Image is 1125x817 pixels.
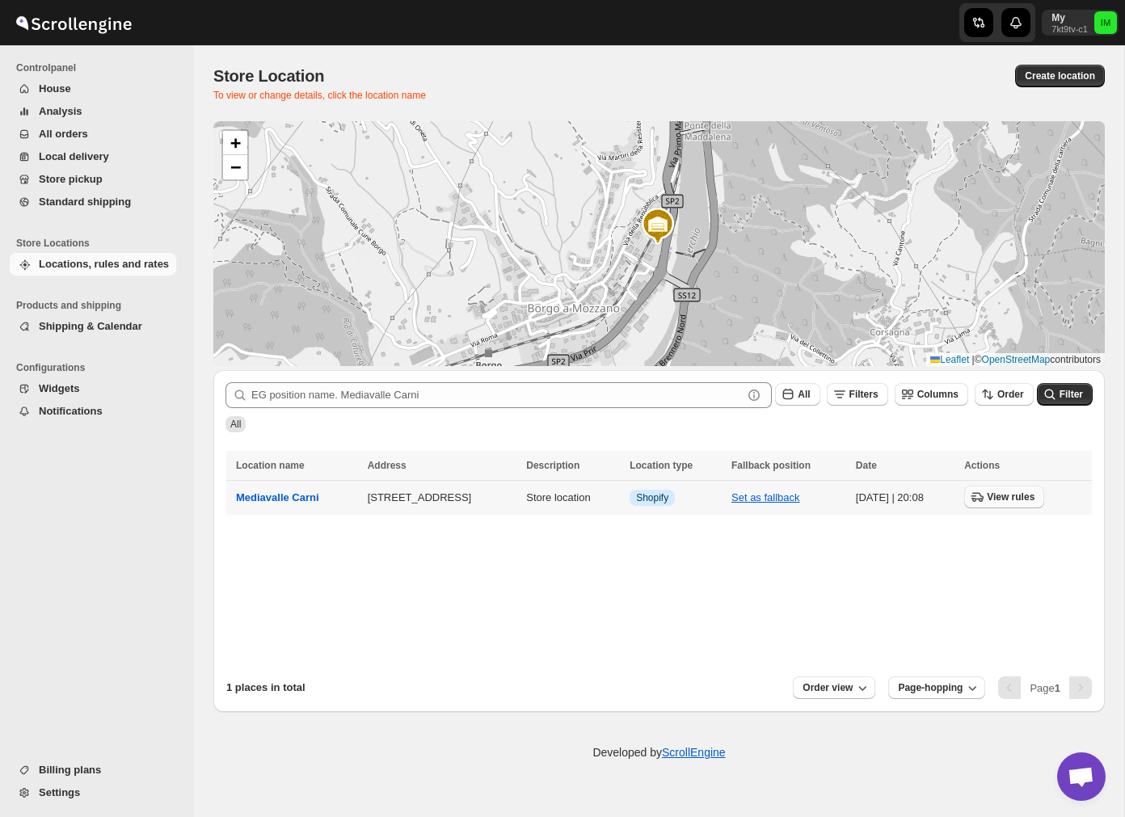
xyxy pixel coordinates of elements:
font: contributors [1050,354,1101,365]
button: Order view [793,676,875,699]
button: Mediavalle Carni [236,490,319,506]
font: Analysis [39,105,82,117]
font: [DATE] | 20:08 [856,491,924,503]
font: Actions [964,460,1000,471]
font: Order [997,389,1024,400]
button: Locations, rules and rates [10,253,176,276]
font: Controlpanel [16,62,76,74]
a: ScrollEngine [662,746,726,759]
font: Local delivery [39,150,109,162]
nav: Pagination [998,676,1092,699]
font: Developed by [592,746,662,759]
font: − [230,157,241,177]
font: 7kt9tv-c1 [1051,24,1088,34]
button: Set as fallback [731,491,800,503]
font: Shopify [636,492,668,503]
font: | [972,354,975,365]
font: Address [368,460,407,471]
span: My [1094,11,1117,34]
font: Store location [526,491,591,503]
button: Settings [10,781,176,804]
font: Store Location [213,67,324,85]
a: Unbelieving [223,131,247,155]
button: House [10,78,176,100]
button: Filters [827,383,888,406]
font: Create location [1025,70,1095,82]
font: Order view [803,682,853,693]
a: OpenStreetMap [982,354,1051,365]
button: Filter [1037,383,1093,406]
font: To view or change details, click the location name [213,90,426,101]
font: Location name [236,460,305,471]
button: All orders [10,123,176,145]
a: Open chat [1057,752,1106,801]
font: Filter [1060,389,1083,400]
font: Date [856,460,877,471]
input: EG position name. Mediavalle Carni [251,382,743,408]
font: Billing plans [39,764,101,776]
button: Billing plans [10,759,176,781]
font: Shipping & Calendar [39,320,142,332]
font: 1 [226,681,232,693]
font: Location type [630,460,693,471]
font: Store Locations [16,238,90,249]
font: Standard shipping [39,196,131,208]
button: View rules [964,486,1044,508]
font: Notifications [39,405,103,417]
font: Filters [849,389,879,400]
font: Mediavalle Carni [236,491,319,503]
button: Shipping & Calendar [10,315,176,338]
font: + [230,133,241,153]
button: Order [975,383,1034,406]
button: Create location [1015,65,1105,87]
font: My [1051,12,1065,23]
font: Products and shipping [16,300,121,311]
font: © [975,354,982,365]
button: [STREET_ADDRESS] [368,491,472,503]
button: Columns [895,383,968,406]
font: All orders [39,128,88,140]
button: Page-hopping [888,676,985,699]
text: IM [1101,18,1110,27]
button: User menu [1042,10,1119,36]
img: Marker [638,207,677,246]
font: Locations, rules and rates [39,258,169,270]
font: Page-hopping [898,682,963,693]
a: Leaflet [930,354,969,365]
font: Configurations [16,362,85,373]
font: 1 [1055,682,1060,694]
font: Fallback position [731,460,811,471]
font: Description [526,460,579,471]
font: View rules [987,491,1034,503]
font: places [235,681,268,693]
font: Settings [39,786,80,798]
button: Notifications [10,400,176,423]
img: ScrollEngine [13,2,134,43]
button: All [775,383,820,406]
font: Columns [917,389,959,400]
font: House [39,82,71,95]
button: Widgets [10,377,176,400]
font: All [798,389,810,400]
a: Unbelieving [223,155,247,179]
button: Analysis [10,100,176,123]
font: in total [271,681,305,693]
font: Store pickup [39,173,103,185]
font: All [230,419,241,430]
font: Widgets [39,382,79,394]
font: Leaflet [940,354,969,365]
font: Page [1030,682,1054,694]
